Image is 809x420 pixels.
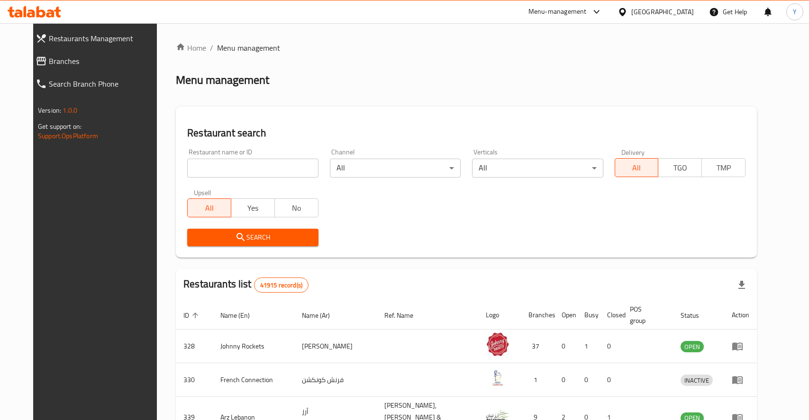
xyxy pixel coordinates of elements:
[472,159,603,178] div: All
[600,330,622,363] td: 0
[28,27,168,50] a: Restaurants Management
[554,330,577,363] td: 0
[619,161,655,175] span: All
[231,198,275,217] button: Yes
[194,189,211,196] label: Upsell
[195,232,310,243] span: Search
[577,330,600,363] td: 1
[486,366,509,390] img: French Connection
[28,50,168,72] a: Branches
[521,301,554,330] th: Branches
[528,6,587,18] div: Menu-management
[621,149,645,155] label: Delivery
[38,130,98,142] a: Support.OpsPlatform
[554,301,577,330] th: Open
[330,159,461,178] div: All
[384,310,426,321] span: Ref. Name
[681,310,711,321] span: Status
[724,301,757,330] th: Action
[631,7,694,17] div: [GEOGRAPHIC_DATA]
[176,330,213,363] td: 328
[213,330,294,363] td: Johnny Rockets
[187,159,318,178] input: Search for restaurant name or ID..
[681,341,704,352] div: OPEN
[294,330,377,363] td: [PERSON_NAME]
[183,277,309,293] h2: Restaurants list
[600,301,622,330] th: Closed
[681,375,713,386] span: INACTIVE
[176,72,269,88] h2: Menu management
[732,340,749,352] div: Menu
[176,363,213,397] td: 330
[254,277,309,293] div: Total records count
[191,201,227,215] span: All
[49,33,161,44] span: Restaurants Management
[658,158,702,177] button: TGO
[630,304,662,326] span: POS group
[210,42,213,54] li: /
[732,374,749,385] div: Menu
[49,78,161,89] span: Search Branch Phone
[486,332,509,356] img: Johnny Rockets
[730,274,753,296] div: Export file
[187,126,745,140] h2: Restaurant search
[577,363,600,397] td: 0
[63,104,77,116] span: 1.0.0
[294,363,377,397] td: فرنش كونكشن
[28,72,168,95] a: Search Branch Phone
[662,161,698,175] span: TGO
[615,158,659,177] button: All
[187,198,231,217] button: All
[187,229,318,246] button: Search
[255,281,308,290] span: 41915 record(s)
[38,104,61,116] span: Version:
[793,7,797,17] span: Y
[521,363,554,397] td: 1
[521,330,554,363] td: 37
[279,201,315,215] span: No
[213,363,294,397] td: French Connection
[600,363,622,397] td: 0
[274,198,318,217] button: No
[235,201,271,215] span: Yes
[478,301,521,330] th: Logo
[554,363,577,397] td: 0
[49,55,161,67] span: Branches
[38,120,82,133] span: Get support on:
[577,301,600,330] th: Busy
[681,341,704,352] span: OPEN
[706,161,742,175] span: TMP
[302,310,342,321] span: Name (Ar)
[176,42,206,54] a: Home
[217,42,280,54] span: Menu management
[701,158,745,177] button: TMP
[176,42,757,54] nav: breadcrumb
[220,310,262,321] span: Name (En)
[183,310,201,321] span: ID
